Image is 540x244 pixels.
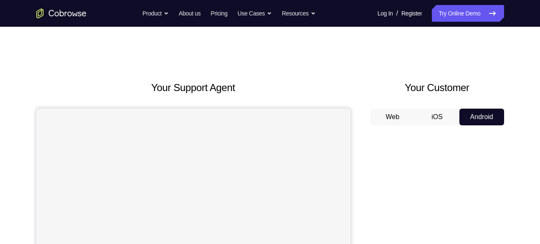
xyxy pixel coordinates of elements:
a: Log In [378,5,393,22]
a: Register [401,5,422,22]
button: Use Cases [238,5,272,22]
a: About us [179,5,200,22]
button: Resources [282,5,316,22]
a: Go to the home page [36,8,86,18]
h2: Your Customer [370,80,504,95]
span: / [396,8,398,18]
a: Try Online Demo [432,5,504,22]
button: Web [370,109,415,125]
h2: Your Support Agent [36,80,350,95]
button: Android [459,109,504,125]
a: Pricing [210,5,227,22]
button: iOS [415,109,459,125]
button: Product [142,5,169,22]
